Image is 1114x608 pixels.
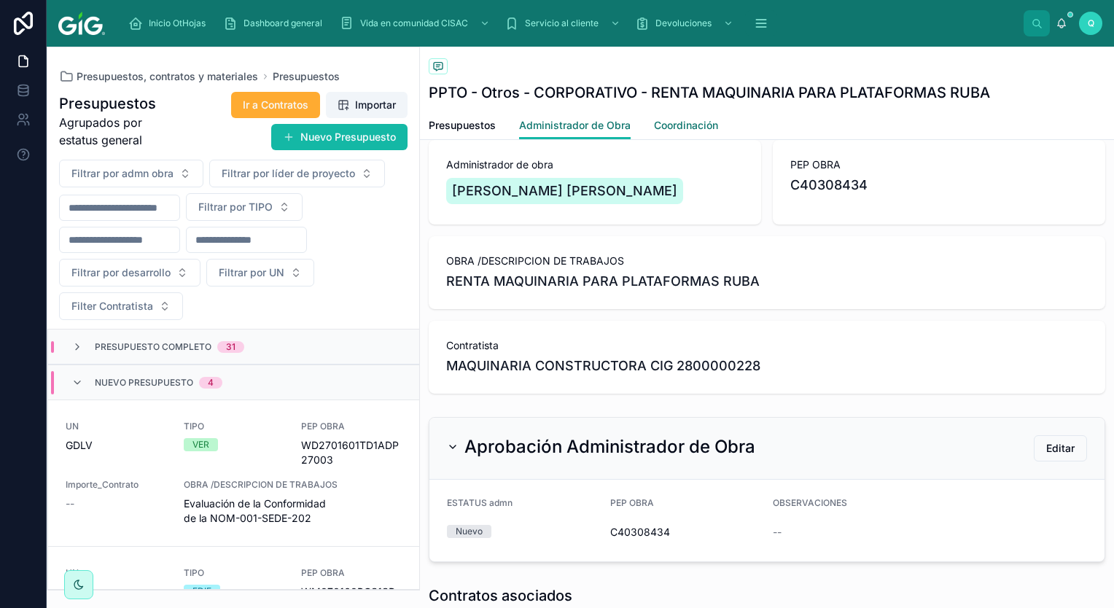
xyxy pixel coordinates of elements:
span: Agrupados por estatus general [59,114,176,149]
span: Nuevo presupuesto [95,377,193,389]
span: Ir a Contratos [243,98,308,112]
span: Evaluación de la Conformidad de la NOM-001-SEDE-202 [184,496,402,526]
button: Select Button [186,193,303,221]
span: MAQUINARIA CONSTRUCTORA CIG 2800000228 [446,356,760,376]
span: Servicio al cliente [525,17,599,29]
button: Editar [1034,435,1087,461]
span: ESTATUS admn [447,497,513,508]
button: Select Button [206,259,314,287]
a: Administrador de Obra [519,112,631,140]
span: PEP OBRA [301,421,402,432]
a: Vida en comunidad CISAC [335,10,497,36]
button: Select Button [59,160,203,187]
button: Select Button [59,292,183,320]
a: Presupuestos [429,112,496,141]
h2: Aprobación Administrador de Obra [464,435,755,459]
a: Servicio al cliente [500,10,628,36]
a: Inicio OtHojas [124,10,216,36]
span: Filter Contratista [71,299,153,313]
span: Presupuesto Completo [95,341,211,353]
span: PEP OBRA [301,567,402,579]
button: Nuevo Presupuesto [271,124,408,150]
span: UN [66,567,166,579]
span: RENTA MAQUINARIA PARA PLATAFORMAS RUBA [446,271,1088,292]
span: PEP OBRA [610,497,654,508]
span: Coordinación [654,118,718,133]
span: Presupuestos, contratos y materiales [77,69,258,84]
span: UN [66,421,166,432]
h1: Contratos asociados [429,585,572,606]
img: App logo [58,12,105,35]
span: -- [773,525,782,539]
span: OBRA /DESCRIPCION DE TRABAJOS [184,479,402,491]
span: Filtrar por UN [219,265,284,280]
button: Importar [326,92,408,118]
span: Presupuestos [429,118,496,133]
span: Importe_Contrato [66,479,166,491]
span: Filtrar por admn obra [71,166,174,181]
span: Administrador de Obra [519,118,631,133]
button: Ir a Contratos [231,92,320,118]
span: OBSERVACIONES [773,497,847,508]
span: Inicio OtHojas [149,17,206,29]
span: Vida en comunidad CISAC [360,17,468,29]
a: Presupuestos [273,69,340,84]
span: GDLV [66,438,93,453]
a: Presupuestos, contratos y materiales [59,69,258,84]
span: TIPO [184,567,284,579]
span: Filtrar por desarrollo [71,265,171,280]
span: WD2701601TD1ADP27003 [301,438,402,467]
h1: PPTO - Otros - CORPORATIVO - RENTA MAQUINARIA PARA PLATAFORMAS RUBA [429,82,990,103]
div: scrollable content [117,7,1024,39]
span: Editar [1046,441,1075,456]
a: Coordinación [654,112,718,141]
span: Filtrar por líder de proyecto [222,166,355,181]
span: Importar [355,98,396,112]
span: Devoluciones [655,17,712,29]
span: Filtrar por TIPO [198,200,273,214]
button: Select Button [59,259,200,287]
span: Q [1088,17,1094,29]
span: -- [66,496,74,511]
div: 4 [208,377,214,389]
span: C40308434 [610,525,762,539]
div: Nuevo [456,525,483,538]
div: VER [192,438,209,451]
a: UNGDLVTIPOVERPEP OBRAWD2701601TD1ADP27003Importe_Contrato--OBRA /DESCRIPCION DE TRABAJOSEvaluació... [48,400,419,546]
span: TIPO [184,421,284,432]
h1: Presupuestos [59,93,176,114]
a: Devoluciones [631,10,741,36]
span: OBRA /DESCRIPCION DE TRABAJOS [446,254,1088,268]
div: EDIF [192,585,211,598]
span: Dashboard general [244,17,322,29]
span: C40308434 [790,175,1088,195]
div: 31 [226,341,235,353]
button: Select Button [209,160,385,187]
a: Dashboard general [219,10,332,36]
span: [PERSON_NAME] [PERSON_NAME] [452,181,677,201]
span: Contratista [446,338,1088,353]
span: Administrador de obra [446,157,744,172]
span: PEP OBRA [790,157,1088,172]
